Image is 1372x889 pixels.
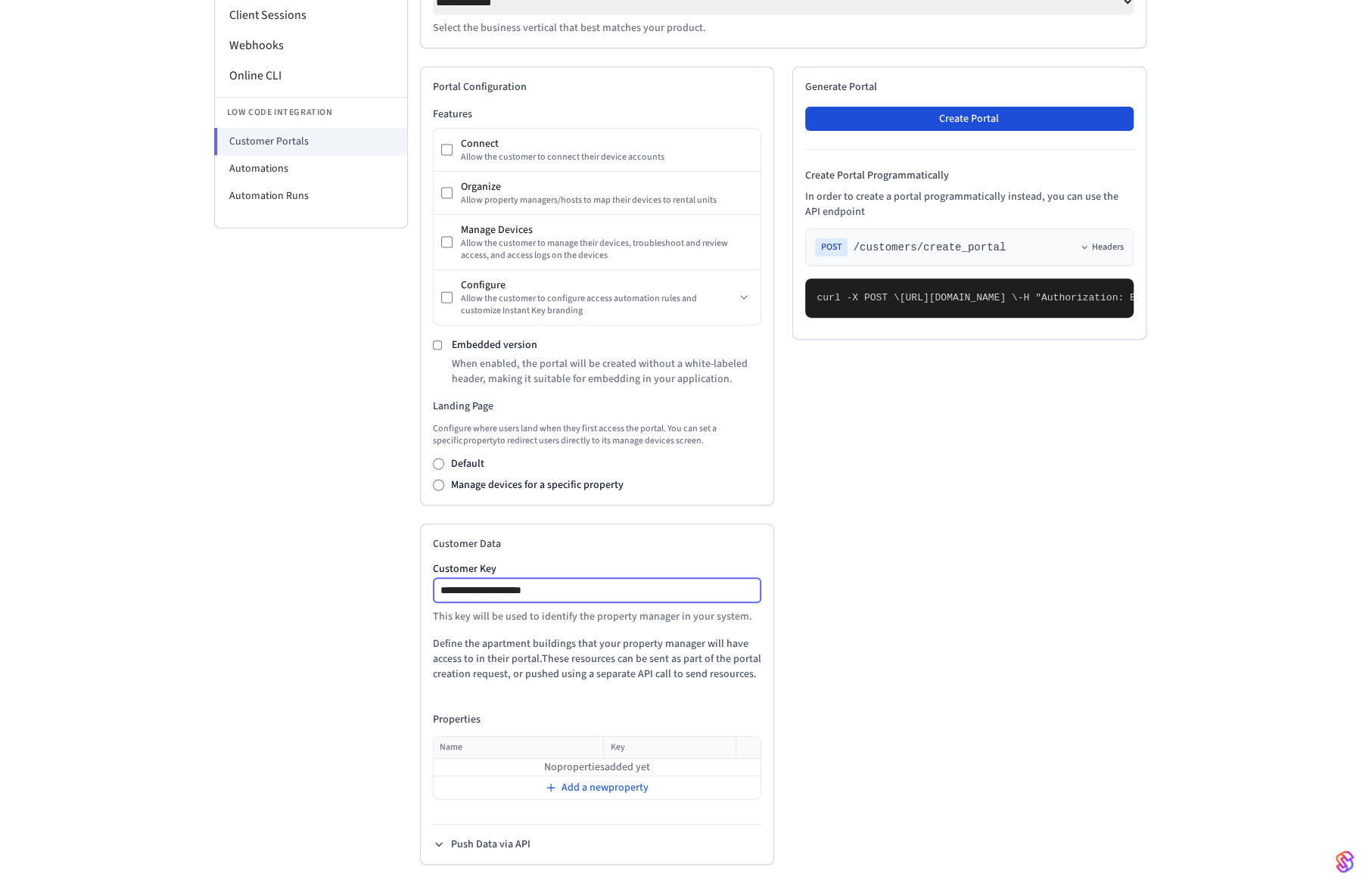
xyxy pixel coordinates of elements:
[433,837,530,852] button: Push Data via API
[451,356,761,387] p: When enabled, the portal will be created without a white-labeled header, making it suitable for e...
[434,759,761,776] td: No properties added yet
[817,292,900,303] span: curl -X POST \
[1018,292,1301,303] span: -H "Authorization: Bearer seam_api_key_123456" \
[815,238,848,256] span: POST
[805,107,1134,131] button: Create Portal
[460,179,752,194] div: Organize
[433,399,761,414] h3: Landing Page
[433,423,761,447] p: Configure where users land when they first access the portal. You can set a specific property to ...
[460,222,752,238] div: Manage Devices
[433,609,761,624] p: This key will be used to identify the property manager in your system.
[460,293,734,317] div: Allow the customer to configure access automation rules and customize Instant Key branding
[433,79,761,95] h2: Portal Configuration
[460,278,734,293] div: Configure
[1336,850,1354,874] img: SeamLogoGradient.69752ec5.svg
[215,155,407,182] li: Automations
[433,636,761,682] p: Define the apartment buildings that your property manager will have access to in their portal. Th...
[460,238,752,262] div: Allow the customer to manage their devices, troubleshoot and review access, and access logs on th...
[1080,241,1124,253] button: Headers
[805,168,1134,183] h4: Create Portal Programmatically
[604,737,736,759] th: Key
[450,477,623,493] label: Manage devices for a specific property
[434,737,604,759] th: Name
[562,780,649,795] span: Add a new property
[433,20,1134,36] p: Select the business vertical that best matches your product.
[460,194,752,207] div: Allow property managers/hosts to map their devices to rental units
[433,564,761,574] label: Customer Key
[215,30,407,61] li: Webhooks
[215,97,407,128] li: Low Code Integration
[805,189,1134,219] p: In order to create a portal programmatically instead, you can use the API endpoint
[214,128,407,155] li: Customer Portals
[215,182,407,210] li: Automation Runs
[460,151,752,163] div: Allow the customer to connect their device accounts
[215,61,407,91] li: Online CLI
[433,536,761,552] h2: Customer Data
[805,79,1134,95] h2: Generate Portal
[450,456,484,471] label: Default
[433,712,761,727] h4: Properties
[460,136,752,151] div: Connect
[900,292,1018,303] span: [URL][DOMAIN_NAME] \
[451,337,537,353] label: Embedded version
[854,240,1006,255] span: /customers/create_portal
[433,107,761,122] h3: Features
